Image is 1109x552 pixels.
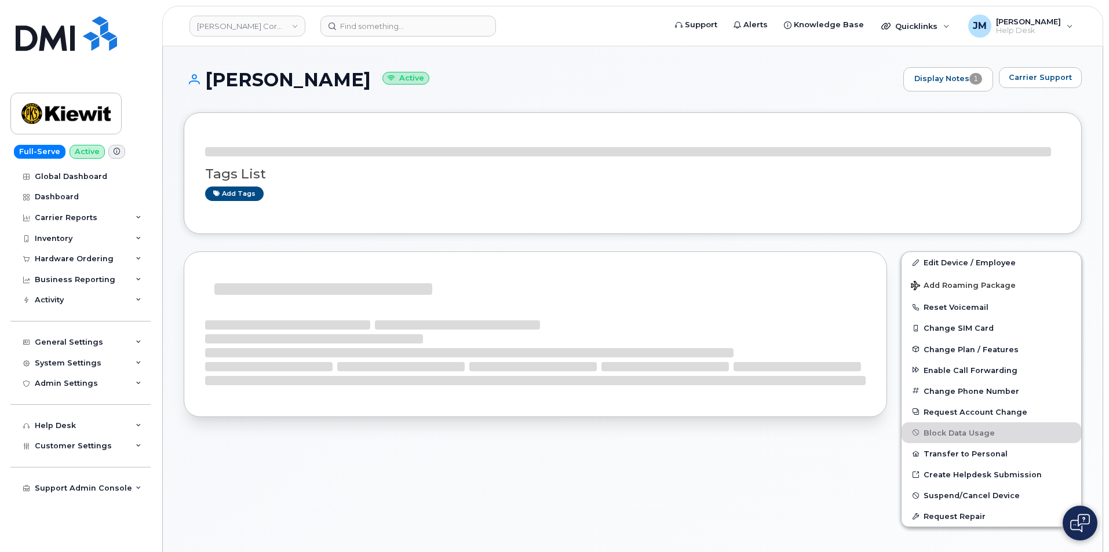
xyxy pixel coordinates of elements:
button: Change Plan / Features [902,339,1081,360]
h3: Tags List [205,167,1060,181]
button: Transfer to Personal [902,443,1081,464]
span: Add Roaming Package [911,281,1016,292]
button: Reset Voicemail [902,297,1081,317]
button: Block Data Usage [902,422,1081,443]
button: Change Phone Number [902,381,1081,401]
button: Suspend/Cancel Device [902,485,1081,506]
span: Carrier Support [1009,72,1072,83]
img: Open chat [1070,514,1090,532]
a: Edit Device / Employee [902,252,1081,273]
button: Add Roaming Package [902,273,1081,297]
button: Carrier Support [999,67,1082,88]
h1: [PERSON_NAME] [184,70,898,90]
span: Suspend/Cancel Device [924,491,1020,500]
span: Change Plan / Features [924,345,1019,353]
span: Enable Call Forwarding [924,365,1017,374]
a: Display Notes1 [903,67,993,92]
button: Request Repair [902,506,1081,527]
a: Create Helpdesk Submission [902,464,1081,485]
a: Add tags [205,187,264,201]
button: Enable Call Forwarding [902,360,1081,381]
button: Request Account Change [902,401,1081,422]
small: Active [382,72,429,85]
span: 1 [969,73,982,85]
button: Change SIM Card [902,317,1081,338]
